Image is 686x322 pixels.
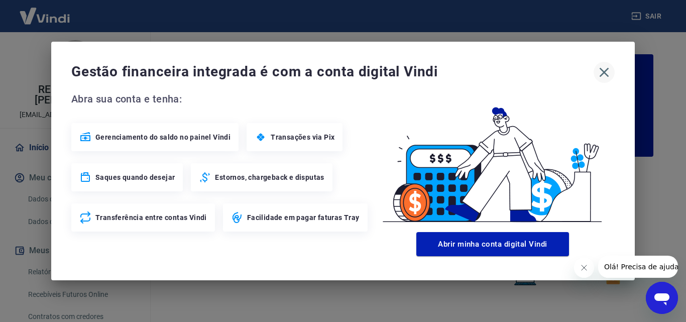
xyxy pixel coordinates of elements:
span: Transações via Pix [271,132,334,142]
span: Saques quando desejar [95,172,175,182]
span: Gerenciamento do saldo no painel Vindi [95,132,231,142]
span: Facilidade em pagar faturas Tray [247,212,360,223]
iframe: Botão para abrir a janela de mensagens [646,282,678,314]
iframe: Mensagem da empresa [598,256,678,278]
img: Good Billing [371,91,615,228]
iframe: Fechar mensagem [574,258,594,278]
button: Abrir minha conta digital Vindi [416,232,569,256]
span: Estornos, chargeback e disputas [215,172,324,182]
span: Transferência entre contas Vindi [95,212,207,223]
span: Olá! Precisa de ajuda? [6,7,84,15]
span: Gestão financeira integrada é com a conta digital Vindi [71,62,594,82]
span: Abra sua conta e tenha: [71,91,371,107]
